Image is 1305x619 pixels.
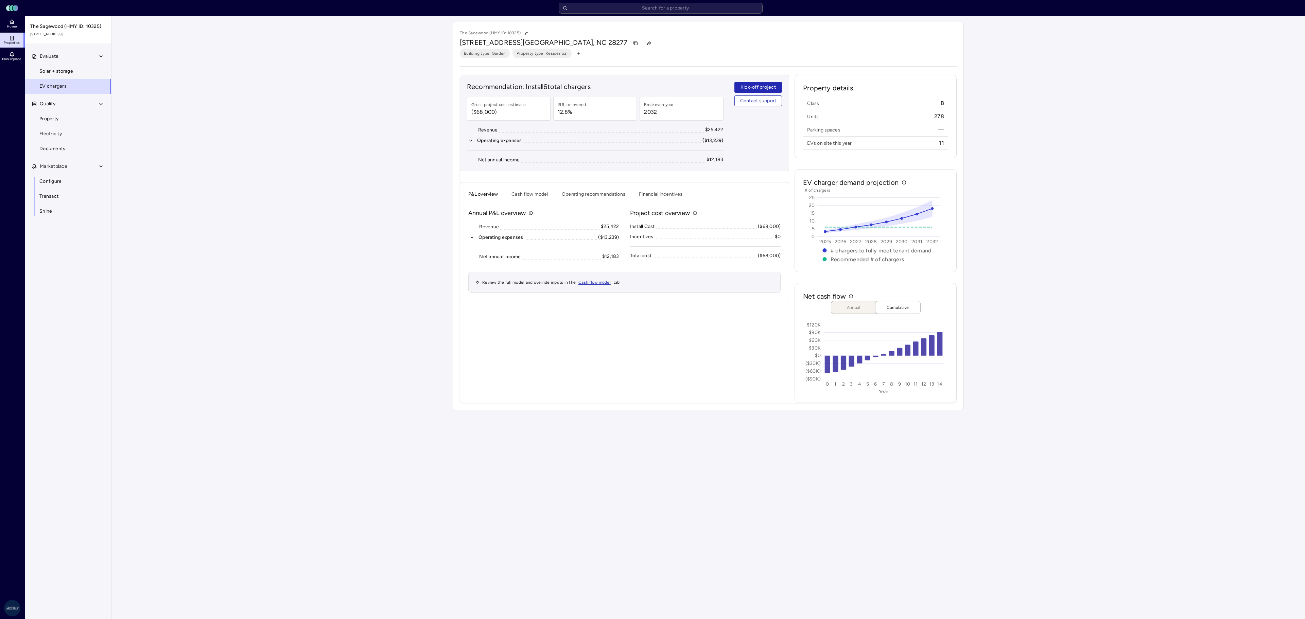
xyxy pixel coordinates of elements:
[807,100,819,107] span: Class
[805,376,821,382] text: ($90K)
[598,234,619,241] div: ($13,239)
[468,191,498,201] button: P&L overview
[460,29,531,38] p: The Sagewood (HMY ID: 10325)
[819,239,831,245] text: 2025
[921,381,926,387] text: 12
[602,253,619,260] div: $12,183
[644,101,674,108] div: Breakeven year
[471,108,526,116] span: ($68,000)
[30,23,106,30] span: The Sagewood (HMY ID: 10325)
[929,381,935,387] text: 13
[467,137,724,144] button: Operating expenses($13,239)
[831,247,932,254] text: # chargers to fully meet tenant demand
[809,330,821,335] text: $90K
[809,195,815,200] text: 25
[25,49,112,64] button: Evaluate
[460,38,523,47] span: [STREET_ADDRESS]
[807,127,840,133] span: Parking spaces
[39,68,73,75] span: Solar + storage
[850,239,862,245] text: 2027
[807,140,852,146] span: EVs on site this year
[812,234,815,240] text: 0
[468,234,619,241] button: Operating expenses($13,239)
[812,226,815,232] text: 5
[937,381,943,387] text: 14
[858,381,861,387] text: 4
[558,108,586,116] span: 12.8%
[460,49,510,58] button: Building type: Garden
[941,100,944,107] span: B
[630,252,652,260] div: Total cost
[705,126,724,134] div: $25,422
[478,234,523,241] div: Operating expenses
[39,145,65,153] span: Documents
[803,83,948,98] h2: Property details
[559,3,763,14] input: Search for a property
[927,239,938,245] text: 2032
[879,389,888,394] text: Year
[775,233,781,241] div: $0
[464,50,506,57] span: Building type: Garden
[40,53,58,60] span: Evaluate
[882,381,885,387] text: 7
[601,223,619,230] div: $25,422
[477,137,522,144] div: Operating expenses
[734,95,782,106] button: Contact support
[805,368,821,374] text: ($60K)
[562,191,625,201] button: Operating recommendations
[24,126,111,141] a: Electricity
[558,101,586,108] div: IRR, unlevered
[479,253,521,261] div: Net annual income
[805,188,830,193] text: # of chargers
[24,141,111,156] a: Documents
[865,239,877,245] text: 2028
[874,381,877,387] text: 6
[630,209,690,217] p: Project cost overview
[803,291,846,301] h2: Net cash flow
[809,337,821,343] text: $60K
[4,600,20,616] img: Greystar AS
[30,32,106,37] span: [STREET_ADDRESS]
[831,256,904,263] text: Recommended # of chargers
[511,191,548,201] button: Cash flow model
[578,279,611,286] a: Cash flow model
[523,38,627,47] span: [GEOGRAPHIC_DATA], NC 28277
[39,193,58,200] span: Transact
[7,24,17,29] span: Home
[835,381,837,387] text: 1
[468,272,781,293] div: Review the full model and override inputs in the tab
[39,83,67,90] span: EV chargers
[938,126,944,134] span: —
[630,223,655,230] div: Install Cost
[478,156,520,164] div: Net annual income
[810,210,815,216] text: 15
[809,345,821,351] text: $30K
[734,82,782,93] button: Kick-off project
[4,41,20,45] span: Properties
[24,174,111,189] a: Configure
[835,239,846,245] text: 2026
[803,178,899,187] h2: EV charger demand projection
[2,57,21,61] span: Marketplace
[805,360,821,366] text: ($30K)
[644,108,674,116] span: 2032
[40,163,67,170] span: Marketplace
[39,208,52,215] span: Shine
[25,159,112,174] button: Marketplace
[467,82,724,91] h2: Recommendation: Install 6 total chargers
[758,223,781,230] div: ($68,000)
[578,280,611,285] span: Cash flow model
[842,381,845,387] text: 2
[758,252,781,260] div: ($68,000)
[24,204,111,219] a: Shine
[512,49,572,58] button: Property type: Residential
[24,79,111,94] a: EV chargers
[837,304,871,311] span: Annual
[896,239,908,245] text: 2030
[740,97,777,105] span: Contact support
[39,130,62,138] span: Electricity
[807,113,819,120] span: Units
[24,111,111,126] a: Property
[939,139,944,147] span: 11
[468,209,526,217] p: Annual P&L overview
